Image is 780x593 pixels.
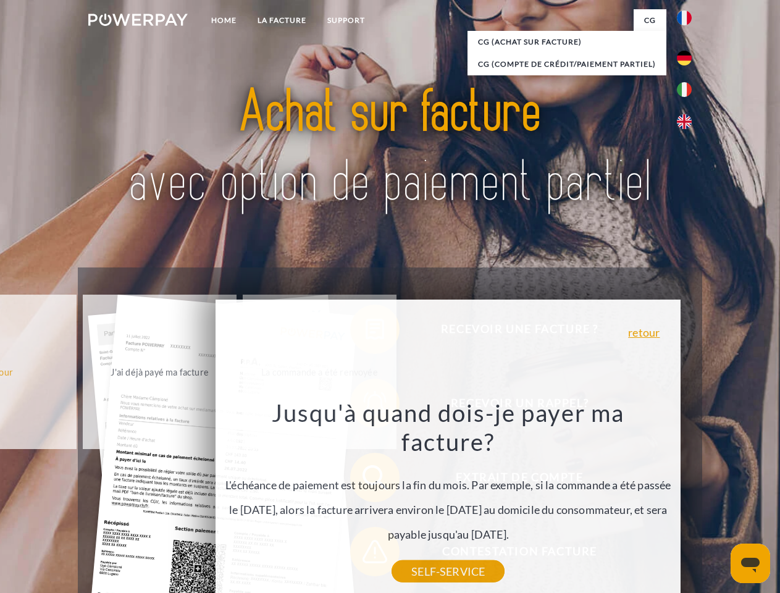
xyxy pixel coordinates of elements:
img: en [677,114,692,129]
div: L'échéance de paiement est toujours la fin du mois. Par exemple, si la commande a été passée le [... [223,398,674,571]
img: title-powerpay_fr.svg [118,59,662,237]
a: Home [201,9,247,32]
iframe: Bouton de lancement de la fenêtre de messagerie [731,544,770,583]
img: de [677,51,692,65]
img: fr [677,11,692,25]
a: Support [317,9,375,32]
a: CG (achat sur facture) [468,31,666,53]
img: it [677,82,692,97]
a: CG (Compte de crédit/paiement partiel) [468,53,666,75]
h3: Jusqu'à quand dois-je payer ma facture? [223,398,674,457]
a: LA FACTURE [247,9,317,32]
a: CG [634,9,666,32]
img: logo-powerpay-white.svg [88,14,188,26]
a: SELF-SERVICE [392,560,505,582]
a: retour [628,327,660,338]
div: J'ai déjà payé ma facture [90,363,229,380]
